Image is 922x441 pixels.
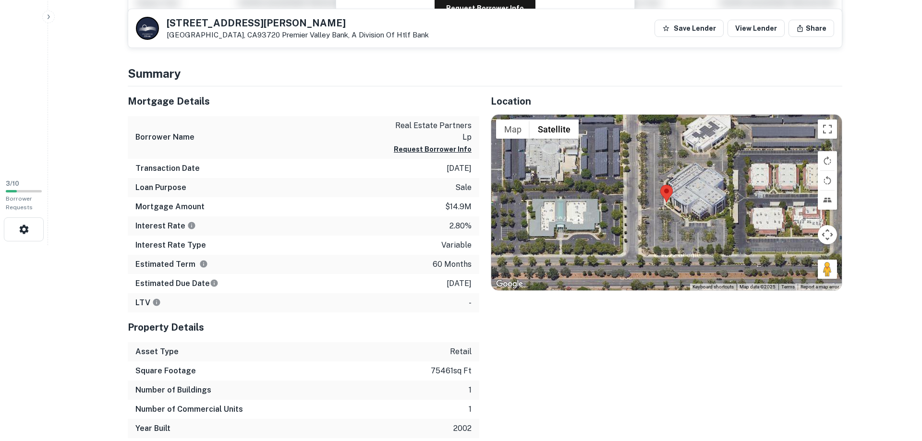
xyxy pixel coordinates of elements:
[6,195,33,211] span: Borrower Requests
[385,120,472,143] p: real estate partners lp
[135,163,200,174] h6: Transaction Date
[450,346,472,358] p: retail
[789,20,834,37] button: Share
[449,220,472,232] p: 2.80%
[135,384,211,396] h6: Number of Buildings
[469,404,472,415] p: 1
[818,191,837,210] button: Tilt map
[210,279,218,287] svg: Estimate is based on a standard schedule for this type of loan.
[167,18,429,28] h5: [STREET_ADDRESS][PERSON_NAME]
[740,284,776,289] span: Map data ©2025
[469,384,472,396] p: 1
[199,260,208,268] svg: Term is based on a standard schedule for this type of loan.
[655,20,724,37] button: Save Lender
[282,31,429,39] a: Premier Valley Bank, A Division Of Htlf Bank
[818,151,837,170] button: Rotate map clockwise
[818,171,837,190] button: Rotate map counterclockwise
[135,259,208,270] h6: Estimated Term
[494,278,525,290] img: Google
[135,201,205,213] h6: Mortgage Amount
[135,278,218,289] h6: Estimated Due Date
[128,94,479,108] h5: Mortgage Details
[441,239,472,251] p: variable
[494,278,525,290] a: Open this area in Google Maps (opens a new window)
[491,94,842,108] h5: Location
[152,298,161,307] svg: LTVs displayed on the website are for informational purposes only and may be reported incorrectly...
[135,220,196,232] h6: Interest Rate
[135,182,186,193] h6: Loan Purpose
[128,320,479,334] h5: Property Details
[167,31,429,39] p: [GEOGRAPHIC_DATA], CA93720
[135,365,196,377] h6: Square Footage
[781,284,795,289] a: Terms (opens in new tab)
[818,119,837,139] button: Toggle fullscreen view
[447,278,472,289] p: [DATE]
[496,119,530,139] button: Show street map
[433,259,472,270] p: 60 months
[447,163,472,174] p: [DATE]
[692,284,734,290] button: Keyboard shortcuts
[135,297,161,309] h6: LTV
[801,284,839,289] a: Report a map error
[135,239,206,251] h6: Interest Rate Type
[453,423,472,434] p: 2002
[135,423,170,434] h6: Year Built
[874,364,922,410] iframe: Chat Widget
[394,143,472,155] button: Request Borrower Info
[187,221,196,230] svg: The interest rates displayed on the website are for informational purposes only and may be report...
[469,297,472,309] p: -
[728,20,785,37] a: View Lender
[818,225,837,244] button: Map camera controls
[431,365,472,377] p: 75461 sq ft
[128,65,842,82] h4: Summary
[135,131,194,143] h6: Borrower Name
[135,404,243,415] h6: Number of Commercial Units
[455,182,472,193] p: sale
[530,119,579,139] button: Show satellite imagery
[6,180,19,187] span: 3 / 10
[135,346,179,358] h6: Asset Type
[445,201,472,213] p: $14.9m
[818,260,837,279] button: Drag Pegman onto the map to open Street View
